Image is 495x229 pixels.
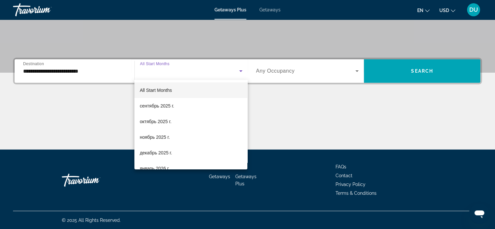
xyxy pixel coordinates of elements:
span: сентябрь 2025 г. [140,102,174,110]
span: декабрь 2025 г. [140,149,172,157]
span: октябрь 2025 г. [140,118,171,125]
span: All Start Months [140,88,172,93]
iframe: Кнопка запуска окна обмена сообщениями [469,203,490,224]
span: январь 2026 г. [140,165,170,172]
span: ноябрь 2025 г. [140,133,170,141]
